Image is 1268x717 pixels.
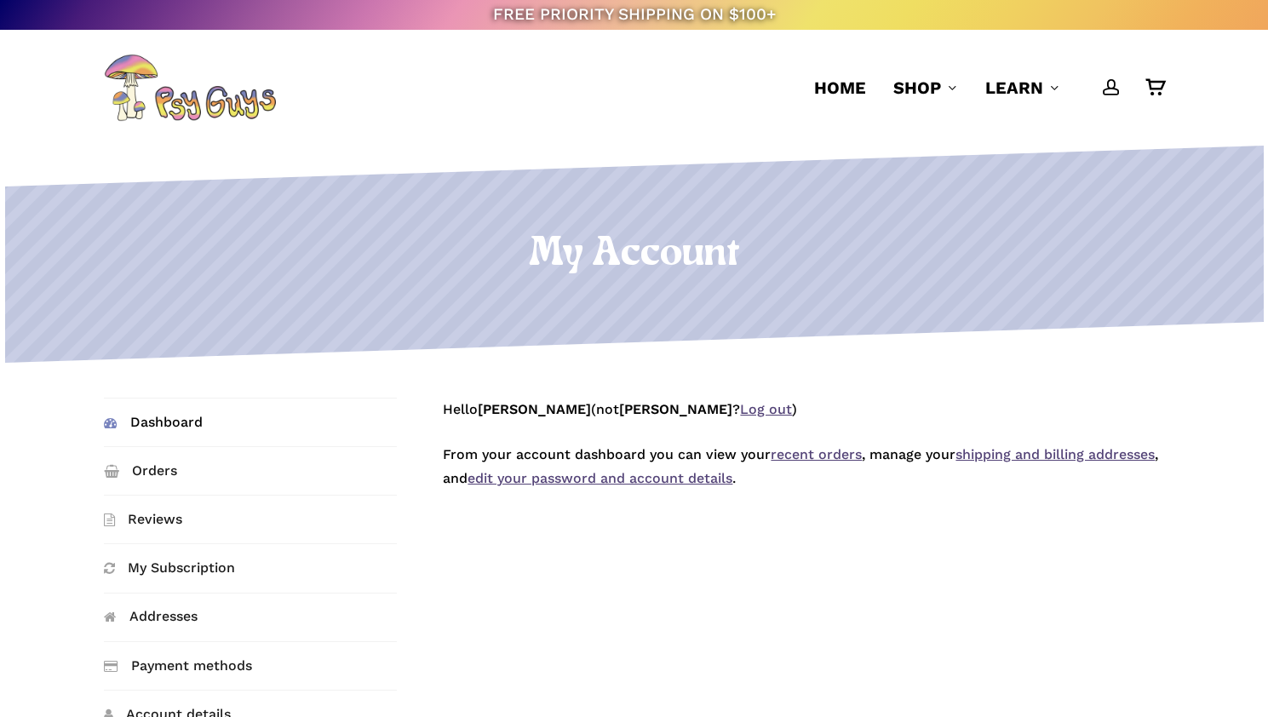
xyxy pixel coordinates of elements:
[985,77,1043,98] span: Learn
[104,399,397,446] a: Dashboard
[619,401,732,417] strong: [PERSON_NAME]
[443,398,1164,443] p: Hello (not ? )
[104,594,397,641] a: Addresses
[955,446,1155,462] a: shipping and billing addresses
[1145,78,1164,97] a: Cart
[800,30,1164,146] nav: Main Menu
[814,77,866,98] span: Home
[104,544,397,592] a: My Subscription
[740,401,792,417] a: Log out
[893,77,941,98] span: Shop
[893,76,958,100] a: Shop
[104,54,276,122] img: PsyGuys
[468,470,732,486] a: edit your password and account details
[104,642,397,690] a: Payment methods
[104,496,397,543] a: Reviews
[814,76,866,100] a: Home
[985,76,1060,100] a: Learn
[771,446,862,462] a: recent orders
[104,447,397,495] a: Orders
[478,401,591,417] strong: [PERSON_NAME]
[443,443,1164,513] p: From your account dashboard you can view your , manage your , and .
